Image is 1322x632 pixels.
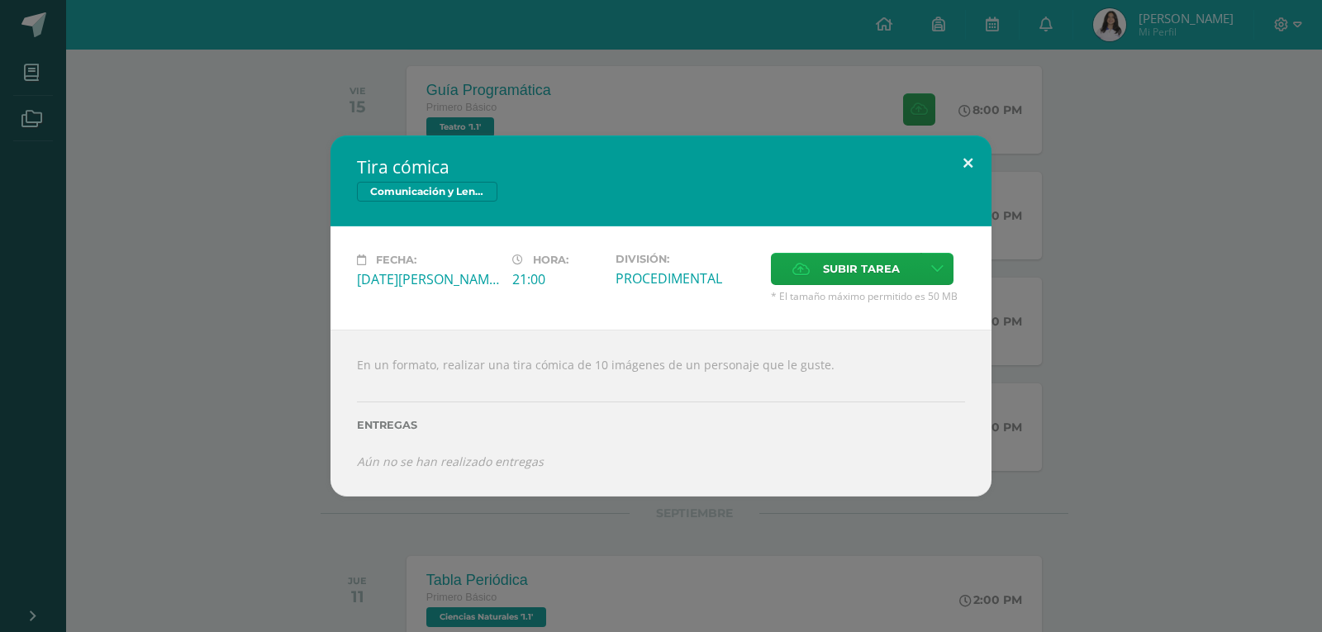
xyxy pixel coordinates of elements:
div: [DATE][PERSON_NAME] [357,270,499,288]
span: Comunicación y Lenguaje Idioma Español [357,182,497,202]
label: Entregas [357,419,965,431]
div: PROCEDIMENTAL [616,269,758,287]
div: En un formato, realizar una tira cómica de 10 imágenes de un personaje que le guste. [330,330,991,497]
h2: Tira cómica [357,155,965,178]
button: Close (Esc) [944,135,991,192]
label: División: [616,253,758,265]
span: Subir tarea [823,254,900,284]
i: Aún no se han realizado entregas [357,454,544,469]
span: Hora: [533,254,568,266]
span: * El tamaño máximo permitido es 50 MB [771,289,965,303]
div: 21:00 [512,270,602,288]
span: Fecha: [376,254,416,266]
